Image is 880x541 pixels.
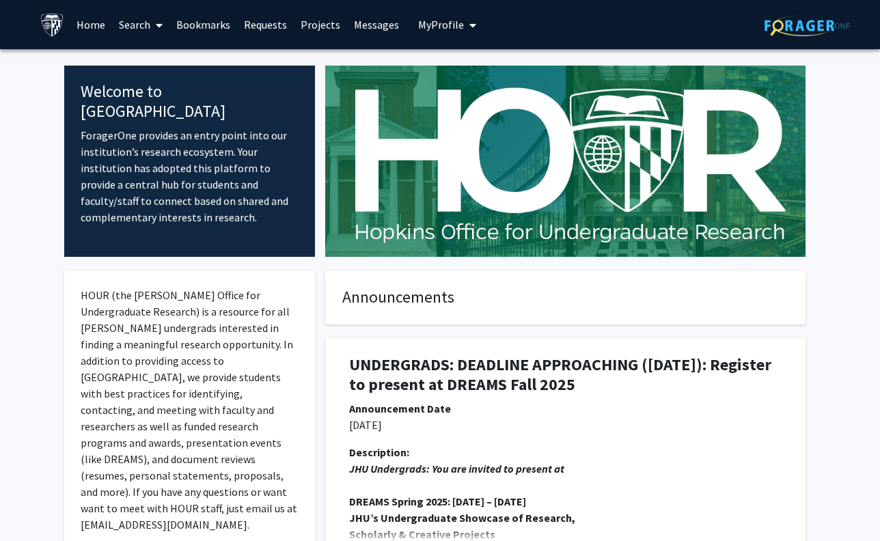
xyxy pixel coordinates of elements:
[347,1,406,48] a: Messages
[349,495,526,508] strong: DREAMS Spring 2025: [DATE] – [DATE]
[418,18,464,31] span: My Profile
[112,1,169,48] a: Search
[40,13,64,37] img: Johns Hopkins University Logo
[349,527,495,541] strong: Scholarly & Creative Projects
[237,1,294,48] a: Requests
[294,1,347,48] a: Projects
[349,417,782,433] p: [DATE]
[81,82,299,122] h4: Welcome to [GEOGRAPHIC_DATA]
[349,511,575,525] strong: JHU’s Undergraduate Showcase of Research,
[765,15,850,36] img: ForagerOne Logo
[81,287,299,533] p: HOUR (the [PERSON_NAME] Office for Undergraduate Research) is a resource for all [PERSON_NAME] un...
[349,444,782,460] div: Description:
[169,1,237,48] a: Bookmarks
[70,1,112,48] a: Home
[10,480,58,531] iframe: Chat
[342,288,788,307] h4: Announcements
[349,355,782,395] h1: UNDERGRADS: DEADLINE APPROACHING ([DATE]): Register to present at DREAMS Fall 2025
[81,127,299,225] p: ForagerOne provides an entry point into our institution’s research ecosystem. Your institution ha...
[349,400,782,417] div: Announcement Date
[325,66,806,257] img: Cover Image
[349,462,564,475] em: JHU Undergrads: You are invited to present at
